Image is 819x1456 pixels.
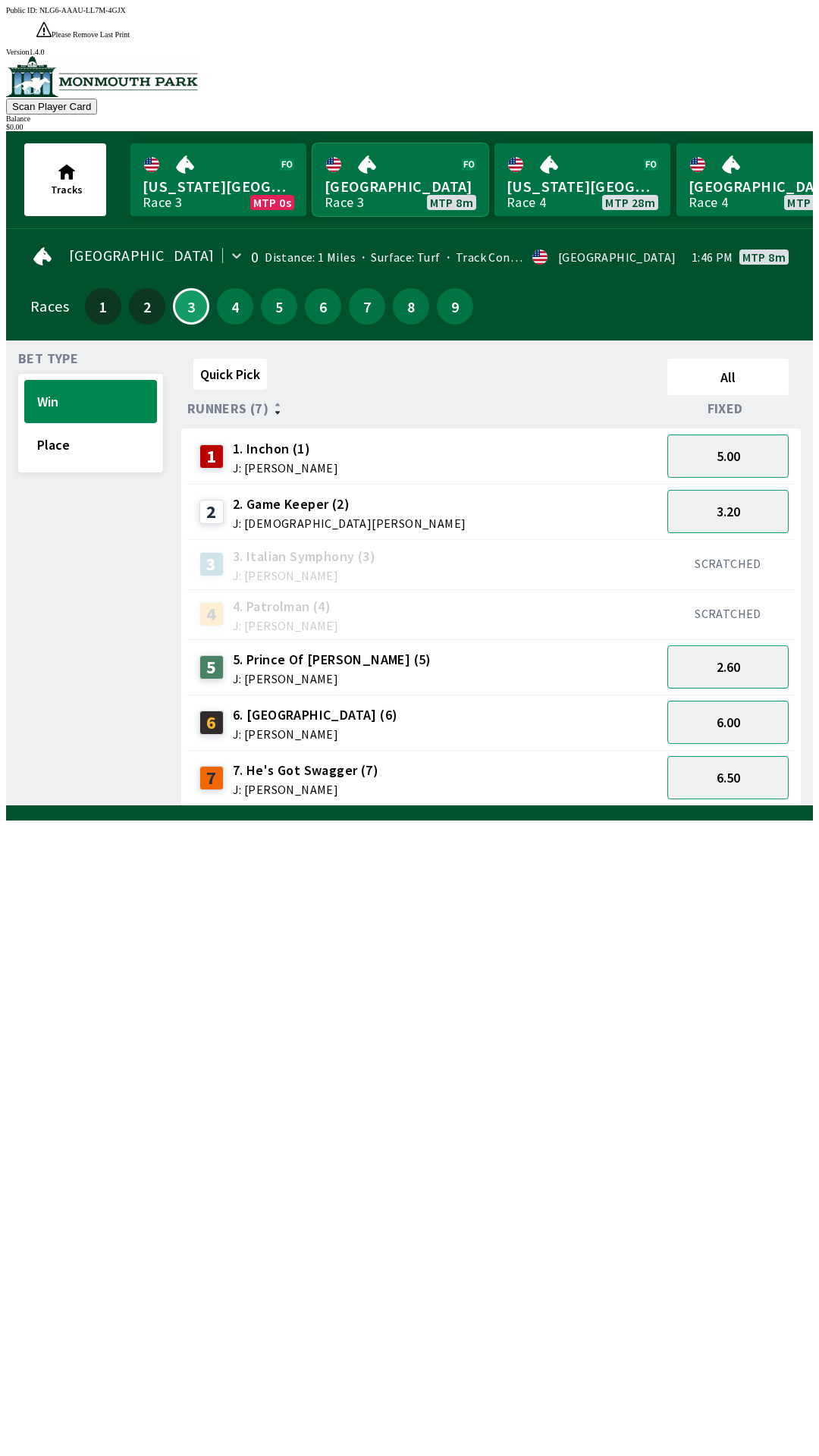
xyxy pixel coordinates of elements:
span: Fixed [708,403,743,415]
a: [US_STATE][GEOGRAPHIC_DATA]Race 3MTP 0s [130,143,306,216]
span: 9 [441,301,469,312]
span: 5.00 [717,447,740,465]
span: 5 [265,301,293,312]
button: Win [24,380,157,423]
button: 6 [305,288,341,325]
div: 0 [251,251,259,263]
div: Race 3 [143,196,182,209]
span: MTP 8m [742,251,786,263]
button: 4 [217,288,253,325]
div: [GEOGRAPHIC_DATA] [558,251,676,263]
button: 9 [437,288,473,325]
button: 3.20 [667,490,789,533]
span: 2.60 [717,658,740,676]
div: 6 [199,711,224,735]
div: 4 [199,602,224,626]
div: 1 [199,444,224,469]
span: 2 [133,301,162,312]
span: 3. Italian Symphony (3) [233,547,375,566]
button: Tracks [24,143,106,216]
span: [US_STATE][GEOGRAPHIC_DATA] [507,177,658,196]
button: Place [24,423,157,466]
span: 2. Game Keeper (2) [233,494,466,514]
button: Quick Pick [193,359,267,390]
span: 7 [353,301,381,312]
div: 5 [199,655,224,679]
a: [GEOGRAPHIC_DATA]Race 3MTP 8m [312,143,488,216]
div: Races [30,300,69,312]
div: Public ID: [6,6,813,14]
span: J: [PERSON_NAME] [233,673,431,685]
span: J: [DEMOGRAPHIC_DATA][PERSON_NAME] [233,517,466,529]
span: MTP 28m [605,196,655,209]
button: Scan Player Card [6,99,97,115]
span: Distance: 1 Miles [265,249,356,265]
span: 5. Prince Of [PERSON_NAME] (5) [233,650,431,670]
span: Track Condition: Firm [441,249,574,265]
img: venue logo [6,56,198,97]
div: Runners (7) [187,401,661,416]
button: 5 [261,288,297,325]
span: 4 [221,301,249,312]
span: Bet Type [18,353,78,365]
span: Surface: Turf [356,249,441,265]
span: Quick Pick [200,366,260,383]
span: 6.50 [717,769,740,786]
span: MTP 0s [253,196,291,209]
button: 3 [173,288,209,325]
span: 3 [178,303,204,310]
span: J: [PERSON_NAME] [233,783,378,795]
span: 6 [309,301,337,312]
span: 4. Patrolman (4) [233,597,338,617]
span: Place [37,436,144,453]
span: [GEOGRAPHIC_DATA] [69,249,215,262]
a: [US_STATE][GEOGRAPHIC_DATA]Race 4MTP 28m [494,143,670,216]
button: 5.00 [667,435,789,478]
div: SCRATCHED [667,606,789,621]
span: Runners (7) [187,403,268,415]
div: Fixed [661,401,795,416]
span: Tracks [51,183,83,196]
span: J: [PERSON_NAME] [233,462,338,474]
button: All [667,359,789,395]
div: Race 4 [689,196,728,209]
span: J: [PERSON_NAME] [233,728,398,740]
div: 7 [199,766,224,790]
div: Balance [6,115,813,123]
button: 8 [393,288,429,325]
button: 1 [85,288,121,325]
div: 2 [199,500,224,524]
span: 1. Inchon (1) [233,439,338,459]
span: NLG6-AAAU-LL7M-4GJX [39,6,126,14]
div: SCRATCHED [667,556,789,571]
span: [US_STATE][GEOGRAPHIC_DATA] [143,177,294,196]
div: $ 0.00 [6,123,813,131]
span: 6. [GEOGRAPHIC_DATA] (6) [233,705,398,725]
div: 3 [199,552,224,576]
span: 1 [89,301,118,312]
span: J: [PERSON_NAME] [233,570,375,582]
button: 2 [129,288,165,325]
span: 3.20 [717,503,740,520]
span: 8 [397,301,425,312]
div: Race 4 [507,196,546,209]
span: 1:46 PM [692,251,733,263]
span: All [674,369,782,386]
span: 6.00 [717,714,740,731]
div: Version 1.4.0 [6,48,813,56]
span: 7. He's Got Swagger (7) [233,761,378,780]
span: Please Remove Last Print [52,30,130,39]
button: 7 [349,288,385,325]
span: J: [PERSON_NAME] [233,620,338,632]
span: Win [37,393,144,410]
button: 2.60 [667,645,789,689]
button: 6.00 [667,701,789,744]
button: 6.50 [667,756,789,799]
